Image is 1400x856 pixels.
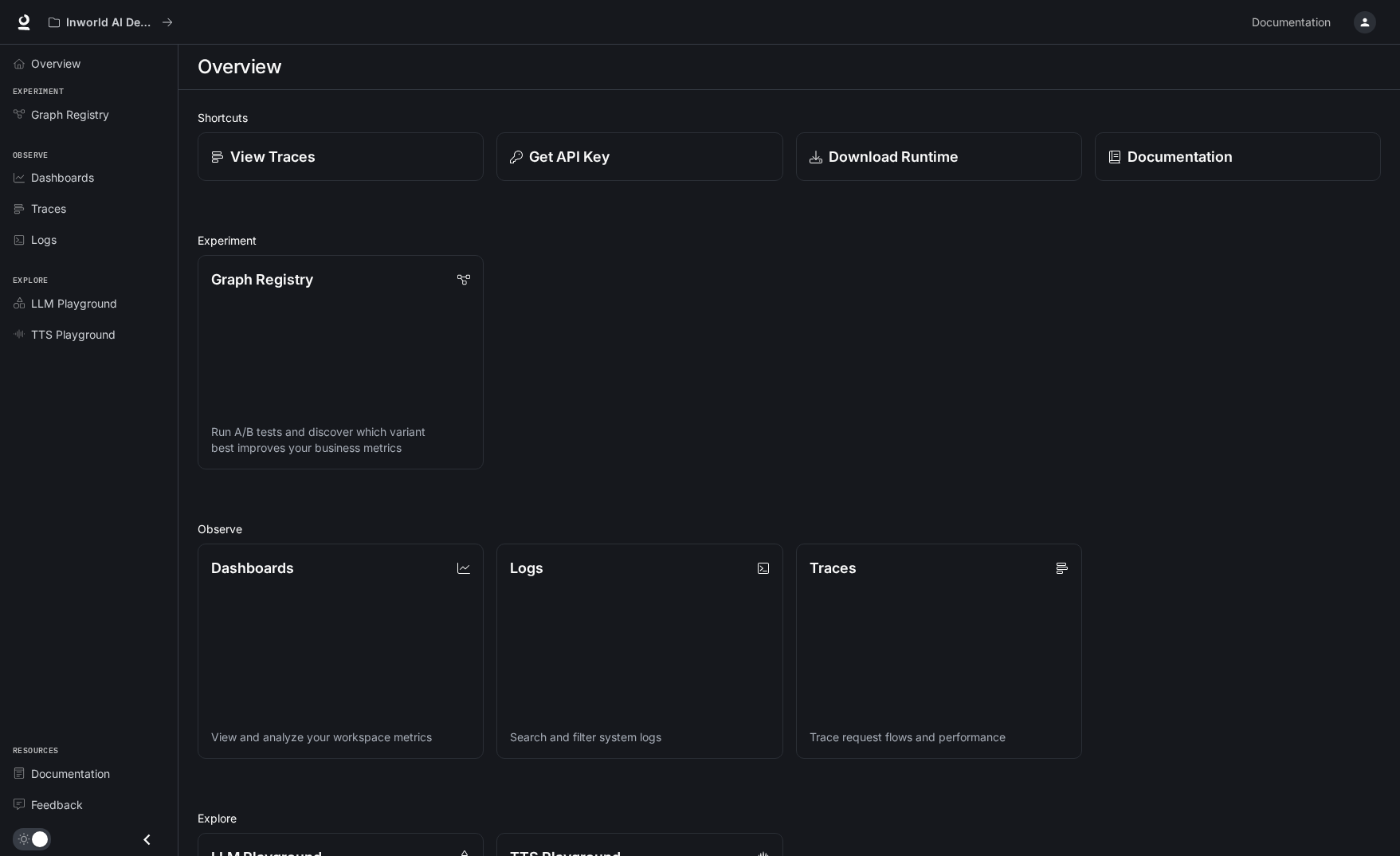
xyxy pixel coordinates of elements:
[66,16,155,29] p: Inworld AI Demos
[496,544,782,758] a: LogsSearch and filter system logs
[6,760,171,787] a: Documentation
[211,269,313,290] p: Graph Registry
[31,295,117,312] span: LLM Playground
[31,231,57,248] span: Logs
[31,169,94,186] span: Dashboards
[129,823,165,856] button: Close drawer
[198,51,281,83] h1: Overview
[230,146,316,167] p: View Traces
[31,765,110,782] span: Documentation
[510,729,769,745] p: Search and filter system logs
[198,132,484,181] a: View Traces
[31,326,116,343] span: TTS Playground
[41,6,180,38] button: All workspaces
[6,100,171,128] a: Graph Registry
[6,226,171,253] a: Logs
[1252,13,1331,33] span: Documentation
[6,289,171,317] a: LLM Playground
[510,557,543,579] p: Logs
[496,132,782,181] button: Get API Key
[198,232,1381,249] h2: Experiment
[31,106,109,123] span: Graph Registry
[198,520,1381,537] h2: Observe
[796,132,1082,181] a: Download Runtime
[1095,132,1381,181] a: Documentation
[198,255,484,469] a: Graph RegistryRun A/B tests and discover which variant best improves your business metrics
[6,320,171,348] a: TTS Playground
[211,424,470,456] p: Run A/B tests and discover which variant best improves your business metrics
[31,55,80,72] span: Overview
[1245,6,1343,38] a: Documentation
[1127,146,1233,167] p: Documentation
[211,557,294,579] p: Dashboards
[198,810,1381,827] h2: Explore
[6,49,171,77] a: Overview
[31,200,66,217] span: Traces
[6,163,171,191] a: Dashboards
[31,796,83,813] span: Feedback
[810,557,857,579] p: Traces
[198,109,1381,126] h2: Shortcuts
[829,146,959,167] p: Download Runtime
[32,830,48,847] span: Dark mode toggle
[810,729,1069,745] p: Trace request flows and performance
[796,544,1082,758] a: TracesTrace request flows and performance
[6,791,171,819] a: Feedback
[529,146,610,167] p: Get API Key
[211,729,470,745] p: View and analyze your workspace metrics
[6,194,171,222] a: Traces
[198,544,484,758] a: DashboardsView and analyze your workspace metrics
